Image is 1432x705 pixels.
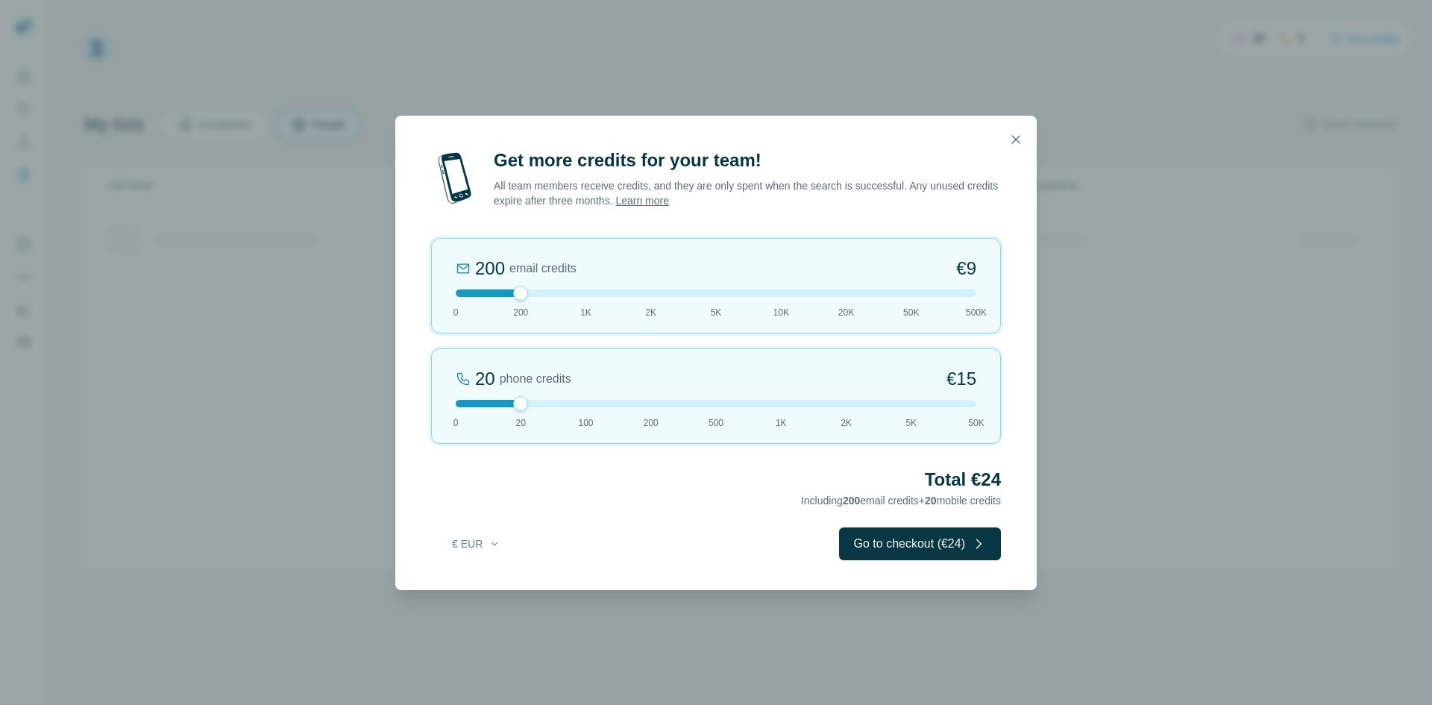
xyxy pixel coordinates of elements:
[773,306,789,319] span: 10K
[968,416,984,430] span: 50K
[925,495,937,507] span: 20
[431,468,1001,492] h2: Total €24
[801,495,1001,507] span: Including email credits + mobile credits
[580,306,591,319] span: 1K
[500,370,571,388] span: phone credits
[838,306,854,319] span: 20K
[431,148,479,208] img: mobile-phone
[645,306,656,319] span: 2K
[475,257,505,281] div: 200
[644,416,659,430] span: 200
[843,495,860,507] span: 200
[513,306,528,319] span: 200
[956,257,976,281] span: €9
[839,527,1001,560] button: Go to checkout (€24)
[711,306,722,319] span: 5K
[516,416,526,430] span: 20
[903,306,919,319] span: 50K
[905,416,917,430] span: 5K
[475,367,495,391] div: 20
[509,260,577,278] span: email credits
[966,306,987,319] span: 500K
[453,416,459,430] span: 0
[709,416,723,430] span: 500
[841,416,852,430] span: 2K
[494,178,1001,208] p: All team members receive credits, and they are only spent when the search is successful. Any unus...
[442,530,511,557] button: € EUR
[453,306,459,319] span: 0
[946,367,976,391] span: €15
[615,195,669,207] a: Learn more
[578,416,593,430] span: 100
[776,416,787,430] span: 1K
